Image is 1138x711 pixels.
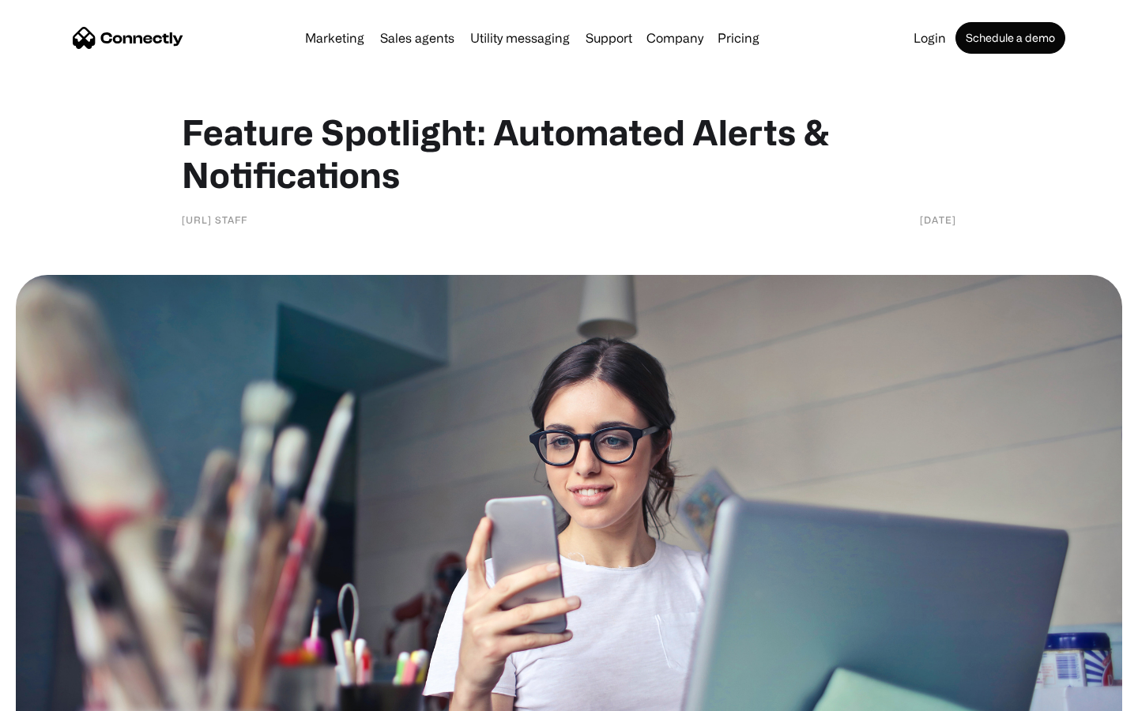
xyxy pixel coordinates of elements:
a: home [73,26,183,50]
div: Company [642,27,708,49]
a: Pricing [711,32,766,44]
a: Login [907,32,952,44]
a: Schedule a demo [955,22,1065,54]
div: [URL] staff [182,212,247,228]
h1: Feature Spotlight: Automated Alerts & Notifications [182,111,956,196]
a: Utility messaging [464,32,576,44]
div: Company [646,27,703,49]
ul: Language list [32,683,95,705]
a: Marketing [299,32,371,44]
a: Sales agents [374,32,461,44]
div: [DATE] [920,212,956,228]
aside: Language selected: English [16,683,95,705]
a: Support [579,32,639,44]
